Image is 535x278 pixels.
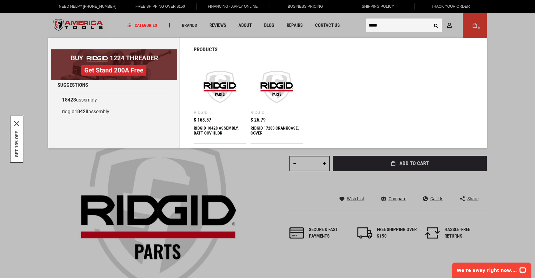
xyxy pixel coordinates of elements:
[182,23,197,27] span: Brands
[125,21,160,30] a: Categories
[251,61,303,143] a: RIDGID 17203 CRANKCASE, COVER Ridgid $ 26.79 RIDGID 17203 CRANKCASE, COVER
[197,64,243,110] img: RIDGID 18428 ASSEMBLY, BATT COV HLDR
[430,19,442,31] button: Search
[194,47,217,52] span: Products
[448,259,535,278] iframe: LiveChat chat widget
[194,126,246,140] div: RIDGID 18428 ASSEMBLY, BATT COV HLDR
[14,121,19,126] button: Close
[14,131,19,157] button: GET 10% OFF
[51,49,177,54] a: BOGO: Buy RIDGID® 1224 Threader, Get Stand 200A Free!
[14,121,19,126] svg: close icon
[194,61,246,143] a: RIDGID 18428 ASSEMBLY, BATT COV HLDR Ridgid $ 168.57 RIDGID 18428 ASSEMBLY, BATT COV HLDR
[51,49,177,80] img: BOGO: Buy RIDGID® 1224 Threader, Get Stand 200A Free!
[128,23,157,27] span: Categories
[251,126,303,140] div: RIDGID 17203 CRANKCASE, COVER
[57,94,170,106] a: 18428assembly
[251,118,266,122] span: $ 26.79
[57,82,88,88] span: Suggestions
[254,64,300,110] img: RIDGID 17203 CRANKCASE, COVER
[62,97,76,103] b: 18428
[194,118,211,122] span: $ 168.57
[74,109,88,114] b: 18428
[179,21,200,30] a: Brands
[57,106,170,118] a: ridgid18428assembly
[194,110,208,114] div: Ridgid
[251,110,264,114] div: Ridgid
